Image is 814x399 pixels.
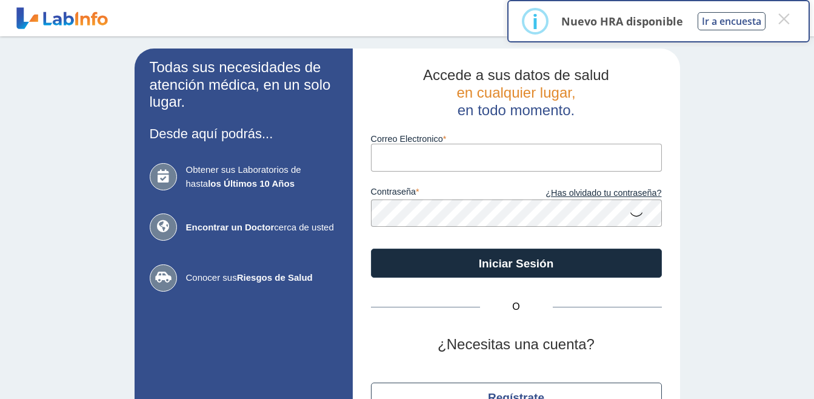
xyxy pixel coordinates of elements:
[186,163,338,190] span: Obtener sus Laboratorios de hasta
[186,222,275,232] b: Encontrar un Doctor
[371,249,662,278] button: Iniciar Sesión
[698,12,766,30] button: Ir a encuesta
[532,10,538,32] div: i
[371,336,662,354] h2: ¿Necesitas una cuenta?
[371,134,662,144] label: Correo Electronico
[480,300,553,314] span: O
[237,272,313,283] b: Riesgos de Salud
[516,187,662,200] a: ¿Has olvidado tu contraseña?
[561,14,683,29] p: Nuevo HRA disponible
[186,221,338,235] span: cerca de usted
[186,271,338,285] span: Conocer sus
[150,59,338,111] h2: Todas sus necesidades de atención médica, en un solo lugar.
[456,84,575,101] span: en cualquier lugar,
[773,8,795,30] button: Close this dialog
[371,187,516,200] label: contraseña
[423,67,609,83] span: Accede a sus datos de salud
[208,178,295,189] b: los Últimos 10 Años
[458,102,575,118] span: en todo momento.
[150,126,338,141] h3: Desde aquí podrás...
